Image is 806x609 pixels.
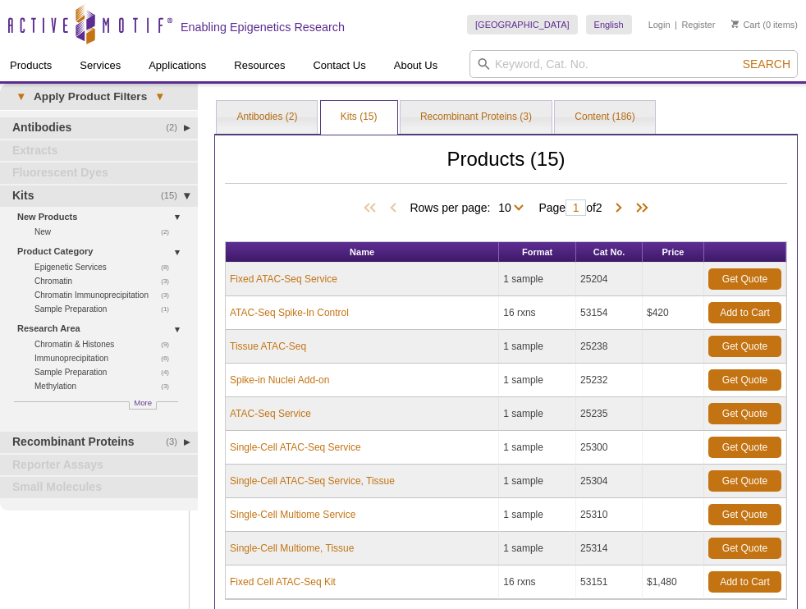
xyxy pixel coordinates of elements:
td: $1,480 [643,565,704,599]
li: | [675,15,677,34]
a: (9)Chromatin & Histones [34,337,178,351]
a: Antibodies (2) [217,101,317,134]
span: Search [743,57,790,71]
a: Fixed Cell ATAC-Seq Kit [230,575,336,589]
a: About Us [384,50,447,81]
a: (8)Epigenetic Services [34,260,178,274]
a: English [586,15,632,34]
span: Previous Page [385,200,401,217]
a: Kits (15) [321,101,397,134]
a: Add to Cart [708,571,781,593]
td: 25204 [576,263,643,296]
span: 2 [596,201,602,214]
a: Register [681,19,715,30]
td: $420 [643,296,704,330]
a: Resources [224,50,295,81]
a: (3)Chromatin [34,274,178,288]
span: First Page [360,200,385,217]
td: 25238 [576,330,643,364]
th: Name [226,242,499,263]
td: 1 sample [499,498,576,532]
td: 25314 [576,532,643,565]
a: Fixed ATAC-Seq Service [230,272,337,286]
a: Tissue ATAC-Seq [230,339,306,354]
td: 1 sample [499,330,576,364]
span: Rows per page: [410,199,530,215]
th: Format [499,242,576,263]
a: Cart [731,19,760,30]
a: Get Quote [708,336,781,357]
a: Services [70,50,131,81]
a: Get Quote [708,538,781,559]
th: Cat No. [576,242,643,263]
a: Get Quote [708,403,781,424]
span: (3) [161,274,178,288]
a: Get Quote [708,369,781,391]
a: Add to Cart [708,302,781,323]
a: Product Category [17,243,188,260]
a: New Products [17,208,188,226]
a: Single-Cell ATAC-Seq Service, Tissue [230,474,395,488]
td: 1 sample [499,465,576,498]
a: Research Area [17,320,188,337]
span: (4) [161,365,178,379]
a: Single-Cell ATAC-Seq Service [230,440,361,455]
span: (15) [161,185,186,207]
a: (1)Sample Preparation [34,302,178,316]
a: (6)Immunoprecipitation [34,351,178,365]
a: Recombinant Proteins (3) [401,101,552,134]
a: Get Quote [708,504,781,525]
a: Get Quote [708,470,781,492]
a: Get Quote [708,268,781,290]
a: (2)New [34,225,178,239]
a: Single-Cell Multiome, Tissue [230,541,354,556]
input: Keyword, Cat. No. [469,50,798,78]
span: More [134,396,152,410]
span: ▾ [147,89,172,104]
td: 53151 [576,565,643,599]
span: (2) [161,225,178,239]
a: [GEOGRAPHIC_DATA] [467,15,578,34]
span: Page of [530,199,610,216]
a: ATAC-Seq Service [230,406,311,421]
td: 25310 [576,498,643,532]
td: 1 sample [499,263,576,296]
h2: Products (15) [225,152,787,184]
span: Next Page [611,200,627,217]
span: (8) [161,260,178,274]
a: Get Quote [708,437,781,458]
td: 53154 [576,296,643,330]
td: 25232 [576,364,643,397]
span: (9) [161,337,178,351]
a: ATAC-Seq Spike-In Control [230,305,349,320]
a: Content (186) [555,101,654,134]
span: Last Page [627,200,652,217]
a: (3)Chromatin Immunoprecipitation [34,288,178,302]
span: ▾ [8,89,34,104]
span: (3) [161,379,178,393]
a: More [129,401,157,410]
td: 1 sample [499,397,576,431]
li: (0 items) [731,15,798,34]
td: 1 sample [499,532,576,565]
a: Contact Us [303,50,375,81]
td: 25235 [576,397,643,431]
a: Single-Cell Multiome Service [230,507,355,522]
span: (2) [166,117,186,139]
a: Spike-in Nuclei Add-on [230,373,329,387]
th: Price [643,242,704,263]
a: Applications [139,50,216,81]
a: (3)Methylation [34,379,178,393]
img: Your Cart [731,20,739,28]
td: 25300 [576,431,643,465]
span: (3) [161,288,178,302]
a: Login [648,19,671,30]
td: 25304 [576,465,643,498]
span: (6) [161,351,178,365]
button: Search [738,57,795,71]
span: (1) [161,302,178,316]
td: 16 rxns [499,296,576,330]
a: (4)Sample Preparation [34,365,178,379]
td: 1 sample [499,364,576,397]
td: 1 sample [499,431,576,465]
